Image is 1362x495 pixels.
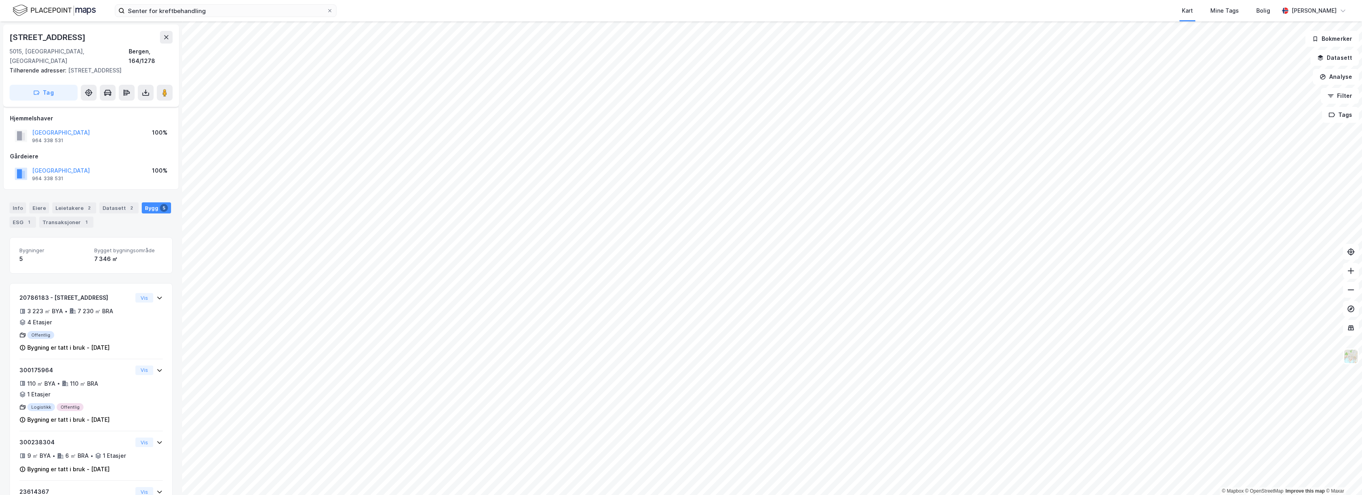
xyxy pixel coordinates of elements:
div: 9 ㎡ BYA [27,451,51,461]
span: Bygget bygningsområde [94,247,163,254]
button: Analyse [1313,69,1359,85]
div: Hjemmelshaver [10,114,172,123]
div: • [90,453,93,459]
input: Søk på adresse, matrikkel, gårdeiere, leietakere eller personer [125,5,327,17]
div: 3 223 ㎡ BYA [27,307,63,316]
button: Vis [135,293,153,303]
div: 6 ㎡ BRA [65,451,89,461]
div: Bygg [142,202,171,213]
button: Filter [1321,88,1359,104]
div: [PERSON_NAME] [1292,6,1337,15]
button: Datasett [1311,50,1359,66]
div: 7 346 ㎡ [94,254,163,264]
div: 1 [25,218,33,226]
div: 1 [82,218,90,226]
button: Tag [10,85,78,101]
span: Bygninger [19,247,88,254]
div: Eiere [29,202,49,213]
div: • [57,380,60,386]
div: Bygning er tatt i bruk - [DATE] [27,415,110,425]
div: Leietakere [52,202,96,213]
div: 100% [152,166,167,175]
div: 964 338 531 [32,137,63,144]
div: Datasett [99,202,139,213]
div: Bygning er tatt i bruk - [DATE] [27,343,110,352]
button: Vis [135,366,153,375]
div: • [52,453,55,459]
div: 5 [160,204,168,212]
div: 300238304 [19,438,132,447]
button: Bokmerker [1305,31,1359,47]
div: Kontrollprogram for chat [1322,457,1362,495]
div: Transaksjoner [39,217,93,228]
img: logo.f888ab2527a4732fd821a326f86c7f29.svg [13,4,96,17]
div: 100% [152,128,167,137]
div: 5 [19,254,88,264]
div: Gårdeiere [10,152,172,161]
div: [STREET_ADDRESS] [10,66,166,75]
div: ESG [10,217,36,228]
a: Improve this map [1286,488,1325,494]
div: 7 230 ㎡ BRA [78,307,113,316]
div: 110 ㎡ BYA [27,379,55,388]
div: 2 [127,204,135,212]
div: Mine Tags [1210,6,1239,15]
div: 964 338 531 [32,175,63,182]
div: [STREET_ADDRESS] [10,31,87,44]
span: Tilhørende adresser: [10,67,68,74]
a: OpenStreetMap [1245,488,1284,494]
button: Vis [135,438,153,447]
button: Tags [1322,107,1359,123]
div: 5015, [GEOGRAPHIC_DATA], [GEOGRAPHIC_DATA] [10,47,129,66]
div: Bergen, 164/1278 [129,47,173,66]
div: 4 Etasjer [27,318,52,327]
div: 1 Etasjer [27,390,50,399]
img: Z [1343,349,1358,364]
div: 300175964 [19,366,132,375]
div: Bolig [1256,6,1270,15]
div: Kart [1182,6,1193,15]
div: 1 Etasjer [103,451,126,461]
div: 20786183 - [STREET_ADDRESS] [19,293,132,303]
div: 2 [85,204,93,212]
iframe: Chat Widget [1322,457,1362,495]
div: 110 ㎡ BRA [70,379,98,388]
div: Info [10,202,26,213]
a: Mapbox [1222,488,1244,494]
div: Bygning er tatt i bruk - [DATE] [27,465,110,474]
div: • [65,308,68,314]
